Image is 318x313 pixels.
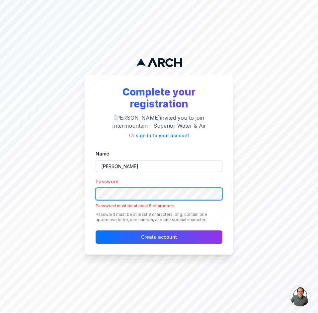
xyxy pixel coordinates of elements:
a: sign in to your account [136,133,189,138]
a: Open chat [290,286,310,306]
label: Name [96,151,109,156]
p: Password must be at least 8 characters [96,203,222,209]
button: Create account [96,230,222,244]
h2: Complete your registration [96,86,222,110]
label: Password [96,179,119,184]
p: Password must be at least 8 characters long, contain one uppercase letter, one number, and one sp... [96,212,222,222]
p: Or [96,132,222,139]
p: [PERSON_NAME] invited you to join Intermountain - Superior Water & Air [96,114,222,130]
input: Your name [96,160,222,172]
